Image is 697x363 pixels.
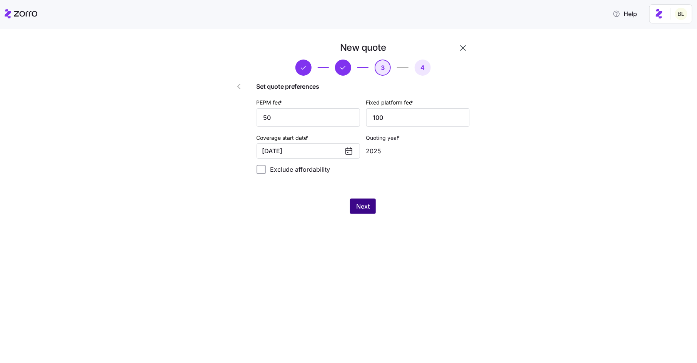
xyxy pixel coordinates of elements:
[350,199,376,214] button: Next
[257,98,284,107] label: PEPM fee
[340,41,386,53] h1: New quote
[257,143,360,159] button: [DATE]
[257,108,360,127] input: PEPM $
[675,8,687,20] img: 2fabda6663eee7a9d0b710c60bc473af
[375,60,391,76] button: 3
[366,98,415,107] label: Fixed platform fee
[266,165,330,174] label: Exclude affordability
[257,134,310,142] label: Coverage start date
[356,202,370,211] span: Next
[366,108,470,127] input: Fixed platform fee $
[607,6,643,22] button: Help
[415,60,431,76] button: 4
[257,82,470,91] span: Set quote preferences
[613,9,637,18] span: Help
[366,134,402,142] label: Quoting year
